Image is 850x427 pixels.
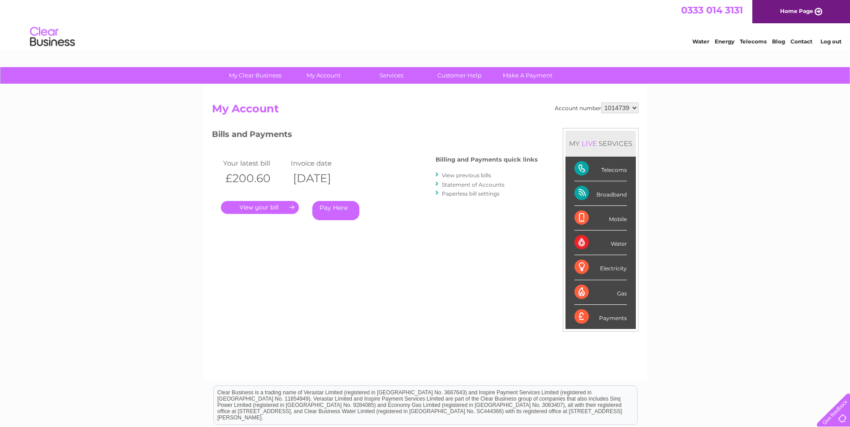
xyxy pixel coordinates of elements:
[491,67,565,84] a: Make A Payment
[289,169,356,188] th: [DATE]
[212,102,639,120] h2: My Account
[442,172,491,179] a: View previous bills
[740,38,767,45] a: Telecoms
[221,157,289,169] td: Your latest bill
[574,305,627,329] div: Payments
[790,38,812,45] a: Contact
[574,181,627,206] div: Broadband
[218,67,292,84] a: My Clear Business
[574,231,627,255] div: Water
[715,38,734,45] a: Energy
[30,23,75,51] img: logo.png
[772,38,785,45] a: Blog
[574,280,627,305] div: Gas
[574,206,627,231] div: Mobile
[820,38,841,45] a: Log out
[580,139,599,148] div: LIVE
[442,181,505,188] a: Statement of Accounts
[565,131,636,156] div: MY SERVICES
[286,67,360,84] a: My Account
[574,255,627,280] div: Electricity
[354,67,428,84] a: Services
[574,157,627,181] div: Telecoms
[681,4,743,16] a: 0333 014 3131
[555,102,639,113] div: Account number
[221,169,289,188] th: £200.60
[423,67,496,84] a: Customer Help
[436,156,538,163] h4: Billing and Payments quick links
[289,157,356,169] td: Invoice date
[442,190,500,197] a: Paperless bill settings
[221,201,299,214] a: .
[214,5,637,43] div: Clear Business is a trading name of Verastar Limited (registered in [GEOGRAPHIC_DATA] No. 3667643...
[212,128,538,144] h3: Bills and Payments
[312,201,359,220] a: Pay Here
[692,38,709,45] a: Water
